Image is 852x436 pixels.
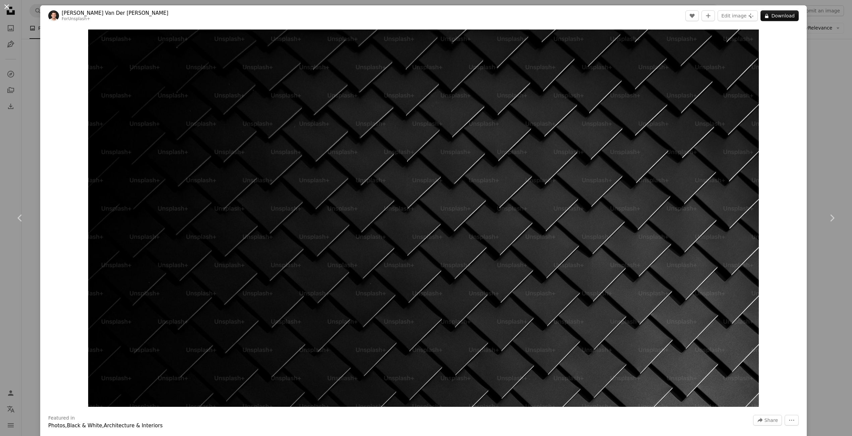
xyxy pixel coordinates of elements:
button: Download [760,10,799,21]
a: Photos [48,423,65,429]
span: Share [765,415,778,425]
img: a black and white photo of a diamond pattern [88,30,758,407]
a: [PERSON_NAME] Van Der [PERSON_NAME] [62,10,168,16]
img: Go to Clark Van Der Beken's profile [48,10,59,21]
button: Share this image [753,415,782,426]
h3: Featured in [48,415,75,422]
a: Architecture & Interiors [104,423,163,429]
div: For [62,16,168,22]
button: More Actions [785,415,799,426]
button: Like [685,10,699,21]
span: , [102,423,104,429]
button: Zoom in on this image [88,30,758,407]
a: Black & White [67,423,102,429]
button: Add to Collection [702,10,715,21]
button: Edit image [718,10,758,21]
a: Unsplash+ [68,16,90,21]
a: Next [812,186,852,250]
span: , [65,423,67,429]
